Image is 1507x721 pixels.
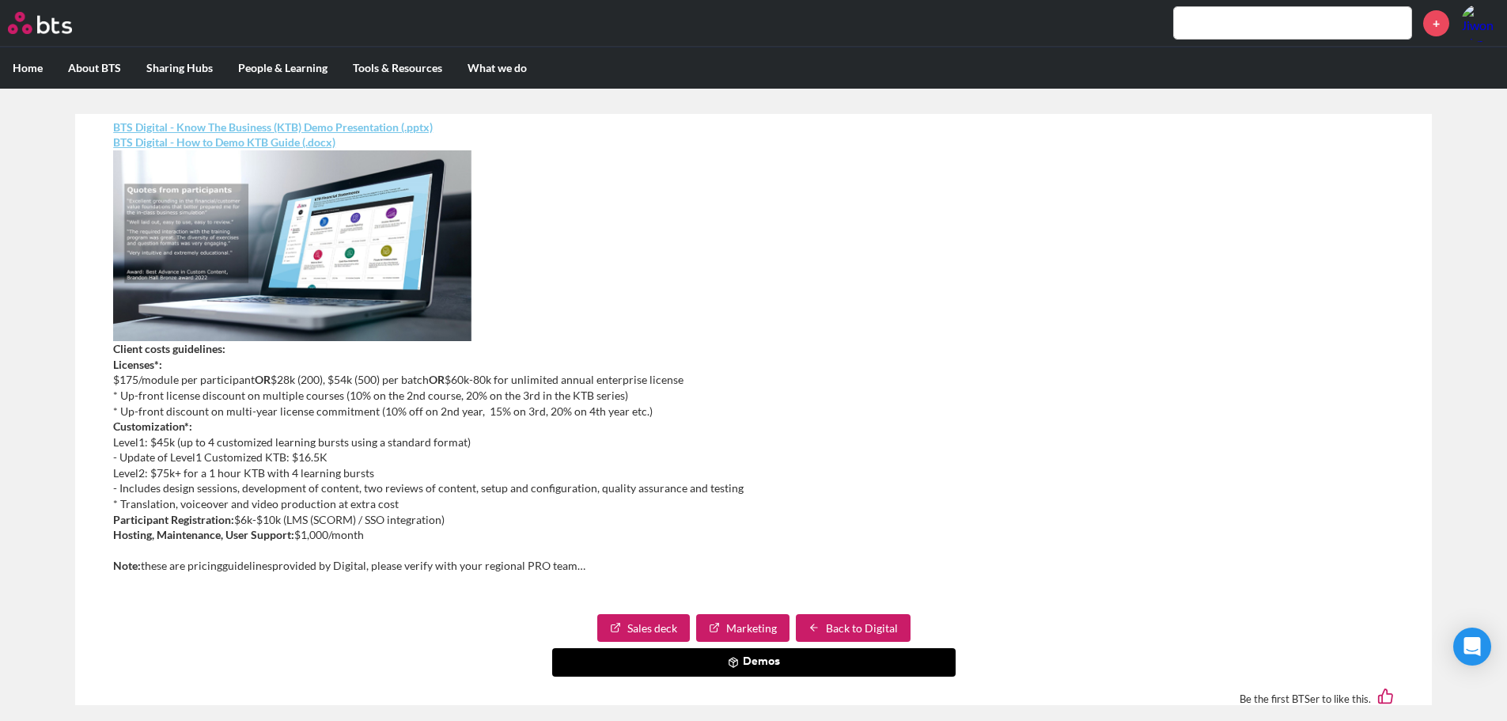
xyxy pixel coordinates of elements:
[113,528,294,541] strong: Hosting, Maintenance, User Support:
[113,120,433,134] a: BTS Digital - Know The Business (KTB) Demo Presentation (.pptx)
[597,614,690,643] a: Sales deck
[113,419,192,433] strong: Customization*:
[225,47,340,89] label: People & Learning
[255,373,271,386] strong: OR
[455,47,540,89] label: What we do
[1423,10,1449,36] a: +
[696,614,789,643] a: Marketing
[340,47,455,89] label: Tools & Resources
[113,358,162,371] strong: Licenses*:
[113,559,141,572] strong: Note:
[1461,4,1499,42] a: Profile
[222,559,272,572] em: guidelines
[8,12,72,34] img: BTS Logo
[134,47,225,89] label: Sharing Hubs
[8,12,101,34] a: Go home
[113,135,335,149] a: BTS Digital - How to Demo KTB Guide (.docx)
[113,120,1394,543] p: $175/module per participant $28k (200), $54k (500) per batch $60k-80k for unlimited annual enterp...
[552,648,956,677] button: Demos
[796,614,911,643] a: Back to Digital
[1461,4,1499,42] img: Jiwon Ahn
[55,47,134,89] label: About BTS
[113,513,234,526] strong: Participant Registration:
[113,497,399,510] em: * Translation, voiceover and video production at extra cost
[1453,628,1491,666] div: Open Intercom Messenger
[113,558,1394,574] p: these are pricing provided by Digital, please verify with your regional PRO team…
[113,677,1394,720] div: Be the first BTSer to like this.
[429,373,445,386] strong: OR
[113,342,225,355] strong: Client costs guidelines:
